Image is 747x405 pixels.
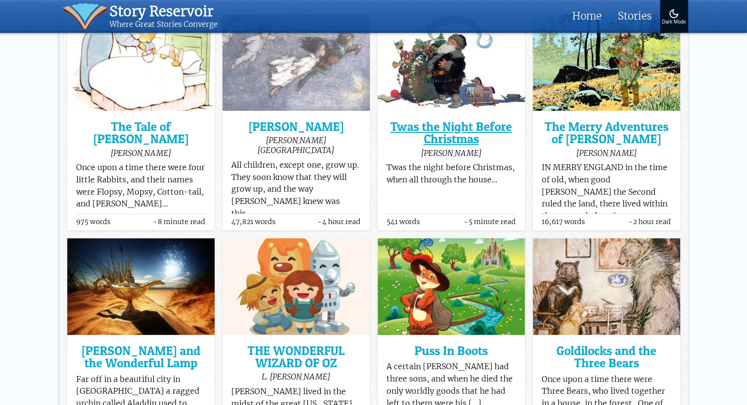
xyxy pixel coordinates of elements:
div: Where Great Stories Converge [110,20,218,29]
a: [PERSON_NAME] [231,121,360,133]
img: Twas the Night Before Christmas [378,14,525,111]
div: [PERSON_NAME] [387,148,516,158]
a: Twas the Night Before Christmas [387,121,516,146]
span: ~4 hour read [317,218,360,226]
a: THE WONDERFUL WIZARD OF OZ [231,345,360,370]
a: [PERSON_NAME] and the Wonderful Lamp [76,345,205,370]
span: ~8 minute read [153,218,205,226]
p: IN MERRY ENGLAND in the time of old, when good [PERSON_NAME] the Second ruled the land, there liv... [542,162,671,271]
div: L. [PERSON_NAME] [231,372,360,381]
a: Puss In Boots [387,345,516,357]
span: ~2 hour read [628,218,671,226]
p: Once upon a time there were four little Rabbits, and their names were Flopsy, Mopsy, Cotton-tail,... [76,162,205,210]
a: The Merry Adventures of [PERSON_NAME] [542,121,671,146]
a: The Tale of [PERSON_NAME] [76,121,205,146]
span: ~5 minute read [464,218,516,226]
span: 541 words [387,218,420,226]
img: Goldilocks and the Three Bears [533,238,680,335]
div: [PERSON_NAME][GEOGRAPHIC_DATA] [231,135,360,155]
img: Aladdin and the Wonderful Lamp [67,238,215,335]
p: All children, except one, grow up. They soon know that they will grow up, and the way [PERSON_NAM... [231,159,360,220]
span: 16,617 words [542,218,585,226]
a: Goldilocks and the Three Bears [542,345,671,370]
span: 47,821 words [231,218,276,226]
div: [PERSON_NAME] [76,148,205,158]
span: 975 words [76,218,111,226]
img: THE WONDERFUL WIZARD OF OZ [222,238,370,335]
img: The Tale of Peter Rabbit [67,14,215,111]
img: Puss In Boots [378,238,525,335]
p: Twas the night before Christmas, when all through the house… [387,162,516,186]
div: Dark Mode [662,20,686,25]
img: The Merry Adventures of Robin Hood [533,14,680,111]
img: Turn On Dark Mode [668,8,680,20]
img: Peter Pan [222,14,370,111]
div: [PERSON_NAME] [542,148,671,158]
img: icon of book with waver spilling out. [62,3,108,29]
div: Story Reservoir [110,3,218,20]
